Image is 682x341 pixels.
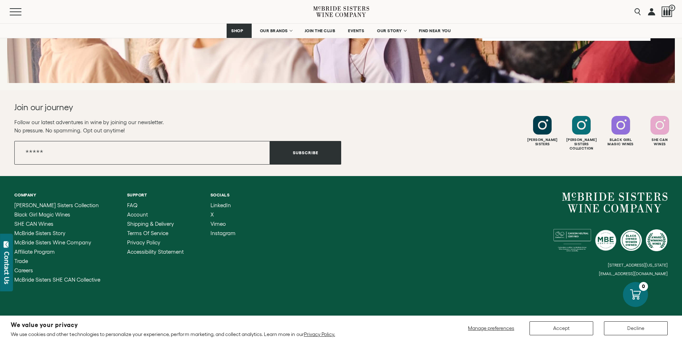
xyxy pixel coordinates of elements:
[127,249,184,255] a: Accessibility Statement
[419,28,451,33] span: FIND NEAR YOU
[524,116,561,146] a: Follow McBride Sisters on Instagram [PERSON_NAME]Sisters
[211,230,236,236] a: Instagram
[602,138,639,146] div: Black Girl Magic Wines
[669,5,675,11] span: 0
[270,141,341,165] button: Subscribe
[300,24,340,38] a: JOIN THE CLUB
[211,203,236,208] a: LinkedIn
[127,239,160,245] span: Privacy Policy
[14,102,308,113] h2: Join our journey
[641,116,678,146] a: Follow SHE CAN Wines on Instagram She CanWines
[11,331,335,337] p: We use cookies and other technologies to personalize your experience, perform marketing, and coll...
[14,118,341,135] p: Follow our latest adventures in wine by joining our newsletter. No pressure. No spamming. Opt out...
[14,211,70,218] span: Black Girl Magic Wines
[255,24,296,38] a: OUR BRANDS
[14,267,33,273] span: Careers
[14,212,100,218] a: Black Girl Magic Wines
[14,221,100,227] a: SHE CAN Wines
[127,202,137,208] span: FAQ
[211,202,231,208] span: LinkedIn
[127,211,148,218] span: Account
[14,268,100,273] a: Careers
[3,252,10,284] div: Contact Us
[468,325,514,331] span: Manage preferences
[211,212,236,218] a: X
[14,230,100,236] a: McBride Sisters Story
[10,8,35,15] button: Mobile Menu Trigger
[602,116,639,146] a: Follow Black Girl Magic Wines on Instagram Black GirlMagic Wines
[231,28,243,33] span: SHOP
[639,282,648,291] div: 0
[227,24,252,38] a: SHOP
[127,203,184,208] a: FAQ
[14,258,28,264] span: Trade
[14,249,55,255] span: Affiliate Program
[14,249,100,255] a: Affiliate Program
[304,331,335,337] a: Privacy Policy.
[127,230,184,236] a: Terms of Service
[14,202,99,208] span: [PERSON_NAME] Sisters Collection
[343,24,369,38] a: EVENTS
[127,221,184,227] a: Shipping & Delivery
[563,116,600,151] a: Follow McBride Sisters Collection on Instagram [PERSON_NAME] SistersCollection
[14,141,270,165] input: Email
[127,212,184,218] a: Account
[562,193,668,213] a: McBride Sisters Wine Company
[641,138,678,146] div: She Can Wines
[127,230,168,236] span: Terms of Service
[604,321,668,335] button: Decline
[127,221,174,227] span: Shipping & Delivery
[211,230,236,236] span: Instagram
[464,321,519,335] button: Manage preferences
[211,211,214,218] span: X
[14,258,100,264] a: Trade
[414,24,456,38] a: FIND NEAR YOU
[563,138,600,151] div: [PERSON_NAME] Sisters Collection
[211,221,236,227] a: Vimeo
[260,28,288,33] span: OUR BRANDS
[14,203,100,208] a: McBride Sisters Collection
[372,24,411,38] a: OUR STORY
[14,239,91,245] span: McBride Sisters Wine Company
[14,230,66,236] span: McBride Sisters Story
[14,221,53,227] span: SHE CAN Wines
[305,28,335,33] span: JOIN THE CLUB
[14,277,100,283] a: McBride Sisters SHE CAN Collective
[211,221,226,227] span: Vimeo
[377,28,402,33] span: OUR STORY
[348,28,364,33] span: EVENTS
[529,321,593,335] button: Accept
[127,240,184,245] a: Privacy Policy
[14,240,100,245] a: McBride Sisters Wine Company
[599,271,668,276] small: [EMAIL_ADDRESS][DOMAIN_NAME]
[11,322,335,328] h2: We value your privacy
[524,138,561,146] div: [PERSON_NAME] Sisters
[608,263,668,267] small: [STREET_ADDRESS][US_STATE]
